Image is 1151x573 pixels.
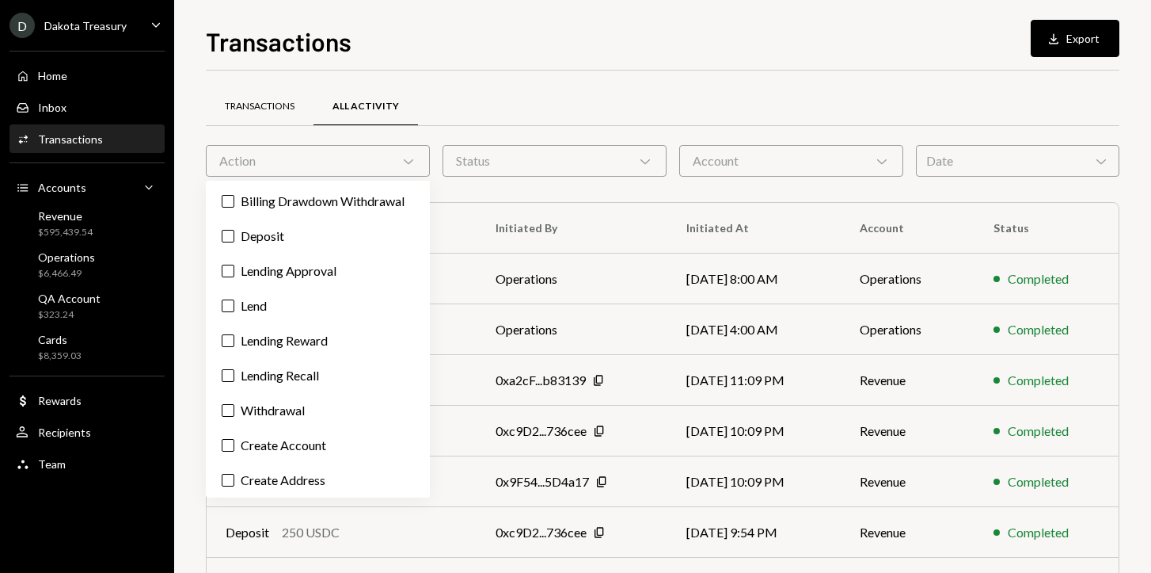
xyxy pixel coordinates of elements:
[1008,320,1069,339] div: Completed
[38,292,101,305] div: QA Account
[1008,523,1069,542] div: Completed
[222,300,234,312] button: Lend
[679,145,903,177] div: Account
[222,230,234,243] button: Deposit
[841,203,974,254] th: Account
[841,254,974,304] td: Operations
[1008,371,1069,390] div: Completed
[212,466,424,495] label: Create Address
[38,350,82,363] div: $8,359.03
[332,100,399,113] div: All Activity
[9,246,165,284] a: Operations$6,466.49
[38,226,93,239] div: $595,439.54
[9,173,165,201] a: Accounts
[212,361,424,390] label: Lending Recall
[9,386,165,414] a: Rewards
[9,204,165,243] a: Revenue$595,439.54
[9,328,165,366] a: Cards$8,359.03
[667,304,841,355] td: [DATE] 4:00 AM
[496,523,587,542] div: 0xc9D2...736cee
[477,254,668,304] td: Operations
[496,371,586,390] div: 0xa2cF...b83139
[38,181,86,194] div: Accounts
[212,327,424,355] label: Lending Reward
[916,145,1119,177] div: Date
[38,457,66,471] div: Team
[222,265,234,277] button: Lending Approval
[282,523,340,542] div: 250 USDC
[206,86,313,127] a: Transactions
[841,507,974,558] td: Revenue
[38,209,93,223] div: Revenue
[38,250,95,264] div: Operations
[667,456,841,507] td: [DATE] 10:09 PM
[206,145,430,177] div: Action
[9,418,165,446] a: Recipients
[38,69,67,82] div: Home
[212,431,424,460] label: Create Account
[38,101,66,114] div: Inbox
[212,187,424,216] label: Billing Drawdown Withdrawal
[212,222,424,250] label: Deposit
[1008,422,1069,441] div: Completed
[667,254,841,304] td: [DATE] 8:00 AM
[9,124,165,153] a: Transactions
[222,369,234,382] button: Lending Recall
[1031,20,1119,57] button: Export
[38,394,82,407] div: Rewards
[9,93,165,121] a: Inbox
[1008,472,1069,491] div: Completed
[496,422,587,441] div: 0xc9D2...736cee
[9,449,165,478] a: Team
[841,456,974,507] td: Revenue
[38,426,91,439] div: Recipients
[212,257,424,285] label: Lending Approval
[212,396,424,425] label: Withdrawal
[44,19,127,32] div: Dakota Treasury
[38,132,103,146] div: Transactions
[38,333,82,346] div: Cards
[841,355,974,406] td: Revenue
[225,100,294,113] div: Transactions
[222,404,234,417] button: Withdrawal
[667,203,841,254] th: Initiated At
[477,304,668,355] td: Operations
[38,308,101,322] div: $323.24
[38,267,95,281] div: $6,466.49
[206,25,351,57] h1: Transactions
[212,292,424,320] label: Lend
[222,195,234,208] button: Billing Drawdown Withdrawal
[974,203,1119,254] th: Status
[443,145,667,177] div: Status
[1008,269,1069,288] div: Completed
[667,355,841,406] td: [DATE] 11:09 PM
[226,523,269,542] div: Deposit
[496,472,589,491] div: 0x9F54...5D4a17
[667,507,841,558] td: [DATE] 9:54 PM
[477,203,668,254] th: Initiated By
[9,61,165,90] a: Home
[222,439,234,452] button: Create Account
[313,86,418,127] a: All Activity
[841,304,974,355] td: Operations
[9,13,35,38] div: D
[222,334,234,347] button: Lending Reward
[9,287,165,325] a: QA Account$323.24
[667,406,841,456] td: [DATE] 10:09 PM
[841,406,974,456] td: Revenue
[222,474,234,487] button: Create Address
